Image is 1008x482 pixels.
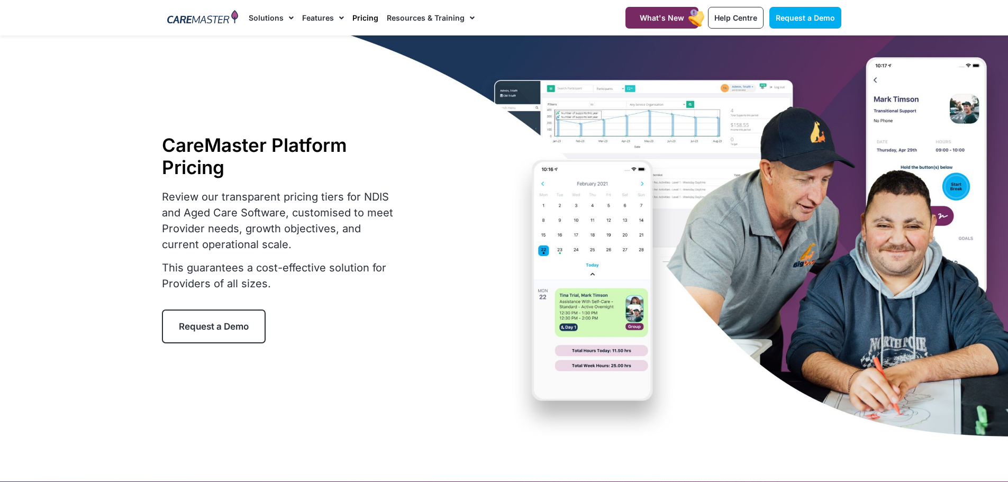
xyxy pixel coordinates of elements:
[625,7,698,29] a: What's New
[162,134,400,178] h1: CareMaster Platform Pricing
[640,13,684,22] span: What's New
[776,13,835,22] span: Request a Demo
[769,7,841,29] a: Request a Demo
[162,260,400,292] p: This guarantees a cost-effective solution for Providers of all sizes.
[167,10,239,26] img: CareMaster Logo
[714,13,757,22] span: Help Centre
[162,310,266,343] a: Request a Demo
[162,189,400,252] p: Review our transparent pricing tiers for NDIS and Aged Care Software, customised to meet Provider...
[708,7,764,29] a: Help Centre
[179,321,249,332] span: Request a Demo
